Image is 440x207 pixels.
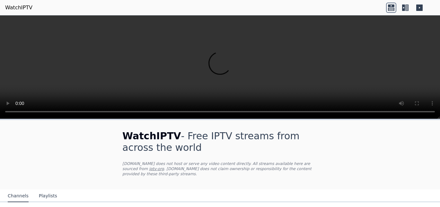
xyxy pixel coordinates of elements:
h1: - Free IPTV streams from across the world [122,130,318,153]
button: Channels [8,190,29,202]
button: Playlists [39,190,57,202]
a: WatchIPTV [5,4,32,12]
span: WatchIPTV [122,130,181,142]
p: [DOMAIN_NAME] does not host or serve any video content directly. All streams available here are s... [122,161,318,177]
a: iptv-org [149,167,164,171]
